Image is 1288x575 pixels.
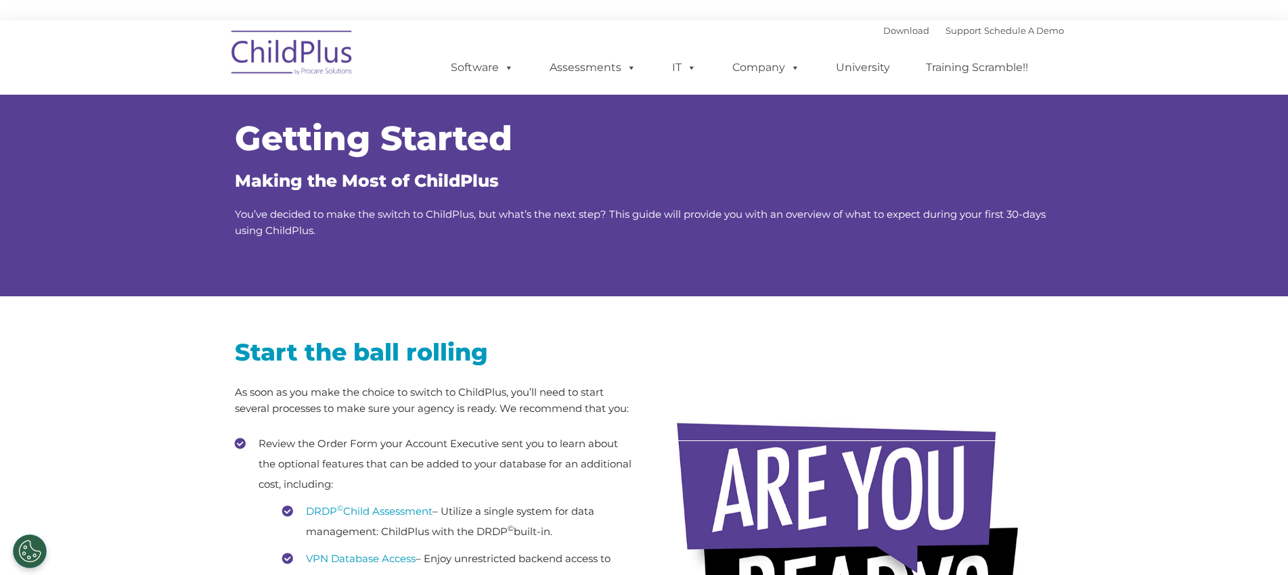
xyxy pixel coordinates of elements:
[235,208,1046,237] span: You’ve decided to make the switch to ChildPlus, but what’s the next step? This guide will provide...
[536,54,650,81] a: Assessments
[719,54,814,81] a: Company
[13,534,47,568] button: Cookies Settings
[306,505,432,517] a: DRDP©Child Assessment
[883,25,929,36] a: Download
[235,118,512,159] span: Getting Started
[235,337,634,367] h2: Start the ball rolling
[225,21,360,89] img: ChildPlus by Procare Solutions
[508,524,514,533] sup: ©
[946,25,981,36] a: Support
[883,25,1064,36] font: |
[1067,429,1288,575] iframe: Chat Widget
[437,54,527,81] a: Software
[659,54,710,81] a: IT
[337,503,343,513] sup: ©
[912,54,1042,81] a: Training Scramble!!
[282,501,634,542] li: – Utilize a single system for data management: ChildPlus with the DRDP built-in.
[306,552,416,565] a: VPN Database Access
[822,54,904,81] a: University
[235,384,634,417] p: As soon as you make the choice to switch to ChildPlus, you’ll need to start several processes to ...
[235,170,499,191] span: Making the Most of ChildPlus
[984,25,1064,36] a: Schedule A Demo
